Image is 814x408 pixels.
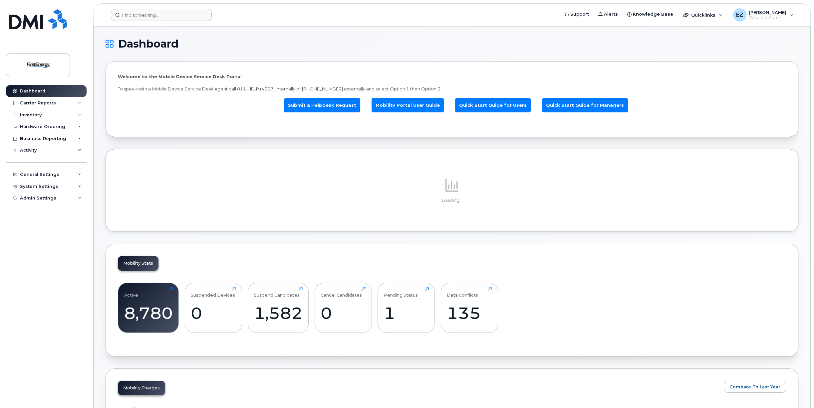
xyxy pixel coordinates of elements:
[118,39,178,49] span: Dashboard
[118,73,786,80] p: Welcome to the Mobile Device Service Desk Portal
[447,303,492,323] div: 135
[447,287,492,329] a: Data Conflicts135
[729,384,780,390] span: Compare To Last Year
[542,98,628,112] a: Quick Start Guide for Managers
[191,287,236,329] a: Suspended Devices0
[384,287,418,298] div: Pending Status
[191,303,236,323] div: 0
[384,287,429,329] a: Pending Status1
[284,98,360,112] a: Submit a Helpdesk Request
[447,287,478,298] div: Data Conflicts
[321,287,366,329] a: Cancel Candidates0
[785,379,809,403] iframe: Messenger Launcher
[124,287,138,298] div: Active
[124,303,173,323] div: 8,780
[118,86,786,92] p: To speak with a Mobile Device Service Desk Agent call 811-HELP (4357) internally or [PHONE_NUMBER...
[384,303,429,323] div: 1
[724,381,786,393] button: Compare To Last Year
[254,287,303,329] a: Suspend Candidates1,582
[321,303,366,323] div: 0
[191,287,235,298] div: Suspended Devices
[321,287,362,298] div: Cancel Candidates
[118,198,786,204] p: Loading...
[455,98,531,112] a: Quick Start Guide for Users
[124,287,173,329] a: Active8,780
[254,303,303,323] div: 1,582
[372,98,444,112] a: Mobility Portal User Guide
[254,287,300,298] div: Suspend Candidates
